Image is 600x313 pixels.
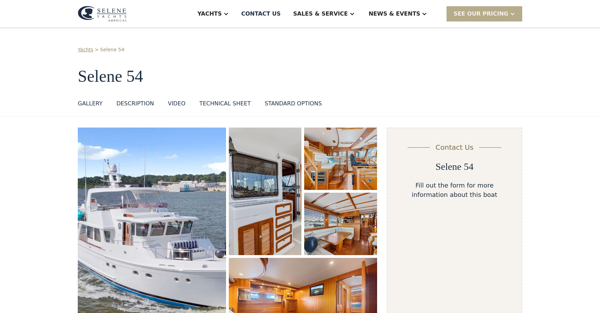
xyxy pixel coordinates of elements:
a: open lightbox [304,128,377,190]
div: News & EVENTS [369,10,420,18]
div: SEE Our Pricing [447,6,522,21]
a: GALLERY [78,99,102,111]
a: TECHNICAL SHEET [199,99,251,111]
a: DESCRIPTION [116,99,154,111]
div: Sales & Service [293,10,348,18]
a: Selene 54 [100,46,124,53]
img: logo [78,6,127,22]
div: SEE Our Pricing [453,10,508,18]
div: VIDEO [168,99,185,108]
div: STANDARD OPTIONS [265,99,322,108]
a: Yachts [78,46,93,53]
div: > [95,46,99,53]
div: GALLERY [78,99,102,108]
a: open lightbox [304,193,377,255]
div: Contact Us [435,142,473,153]
div: Fill out the form for more information about this boat [399,181,510,199]
div: Yachts [198,10,222,18]
div: DESCRIPTION [116,99,154,108]
h1: Selene 54 [78,67,522,86]
a: open lightbox [229,128,301,255]
div: TECHNICAL SHEET [199,99,251,108]
a: STANDARD OPTIONS [265,99,322,111]
a: VIDEO [168,99,185,111]
div: Contact US [241,10,281,18]
h2: Selene 54 [435,161,474,173]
